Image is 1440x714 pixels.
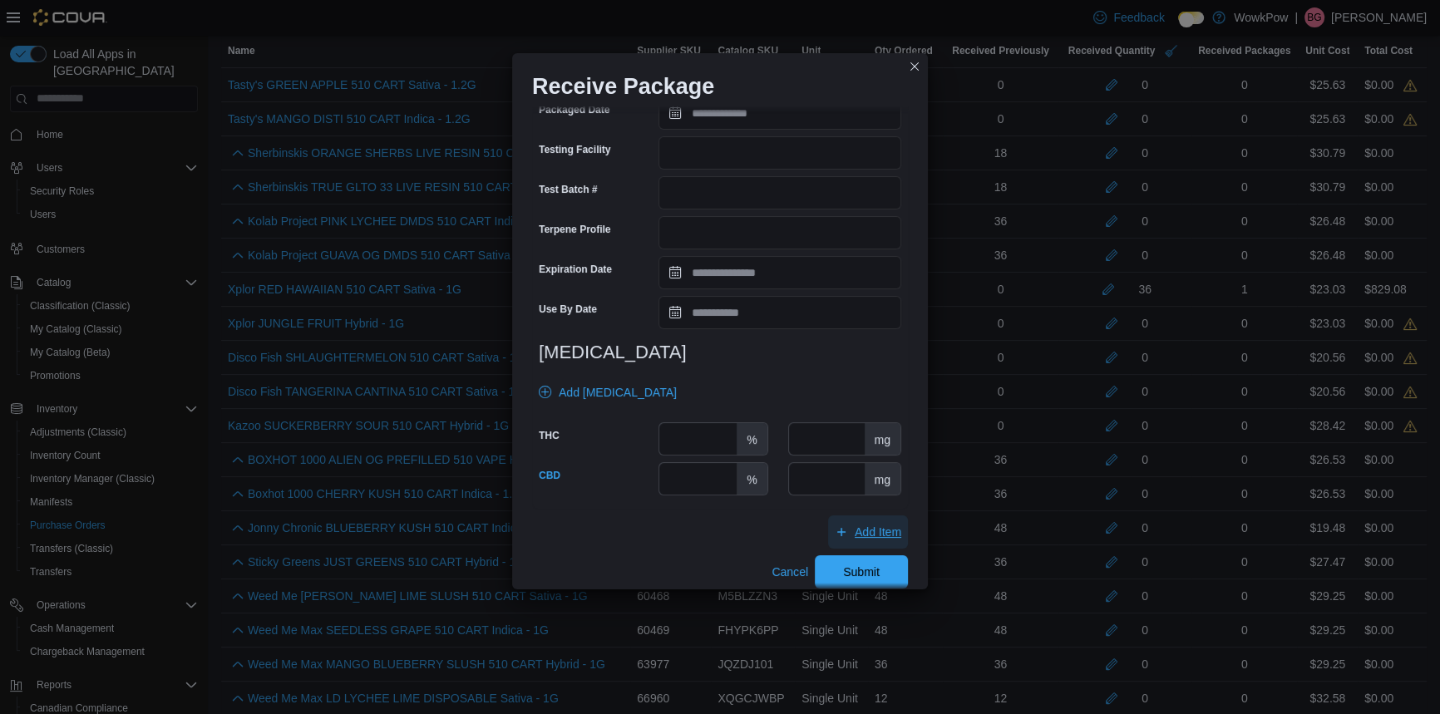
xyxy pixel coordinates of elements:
[539,223,610,236] label: Terpene Profile
[658,296,901,329] input: Press the down key to open a popover containing a calendar.
[539,342,901,362] h3: [MEDICAL_DATA]
[772,564,808,580] span: Cancel
[559,384,677,401] span: Add [MEDICAL_DATA]
[539,263,612,276] label: Expiration Date
[737,423,767,455] div: %
[828,515,908,549] button: Add Item
[539,469,560,482] label: CBD
[865,463,900,495] div: mg
[658,256,901,289] input: Press the down key to open a popover containing a calendar.
[815,555,908,588] button: Submit
[539,143,610,156] label: Testing Facility
[532,73,714,100] h1: Receive Package
[737,463,767,495] div: %
[905,57,925,76] button: Closes this modal window
[532,376,683,409] button: Add [MEDICAL_DATA]
[765,555,815,588] button: Cancel
[843,564,880,580] span: Submit
[855,524,901,540] span: Add Item
[658,96,901,130] input: Press the down key to open a popover containing a calendar.
[539,429,560,442] label: THC
[539,103,609,116] label: Packaged Date
[539,303,597,316] label: Use By Date
[539,183,597,196] label: Test Batch #
[865,423,900,455] div: mg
